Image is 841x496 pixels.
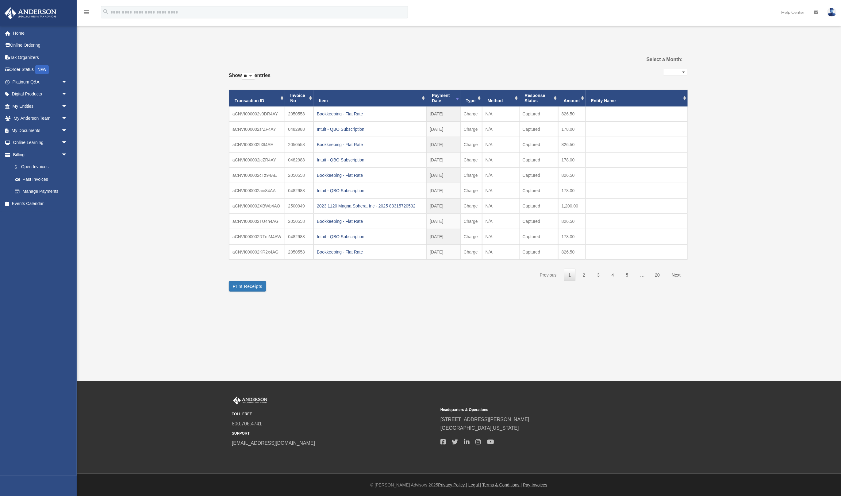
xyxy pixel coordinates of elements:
[426,183,460,198] td: [DATE]
[564,269,576,281] a: 1
[426,137,460,152] td: [DATE]
[229,152,285,168] td: aCNVI000002jcZR4AY
[229,214,285,229] td: aCNVI000002TU4n4AG
[558,122,586,137] td: 178.00
[523,482,547,487] a: Pay Invoices
[519,244,558,260] td: Captured
[460,198,482,214] td: Charge
[229,71,271,86] label: Show entries
[426,244,460,260] td: [DATE]
[558,244,586,260] td: 826.50
[285,137,314,152] td: 2050558
[621,269,633,281] a: 5
[519,168,558,183] td: Captured
[558,168,586,183] td: 826.50
[482,244,519,260] td: N/A
[4,76,77,88] a: Platinum Q&Aarrow_drop_down
[519,122,558,137] td: Captured
[232,421,262,426] a: 800.706.4741
[558,90,586,107] th: Amount: activate to sort column ascending
[229,168,285,183] td: aCNVI000002cTz94AE
[593,269,604,281] a: 3
[440,417,529,422] a: [STREET_ADDRESS][PERSON_NAME]
[460,137,482,152] td: Charge
[460,244,482,260] td: Charge
[558,107,586,122] td: 826.50
[61,76,74,88] span: arrow_drop_down
[482,122,519,137] td: N/A
[9,185,77,198] a: Manage Payments
[9,161,77,173] a: $Open Invoices
[460,107,482,122] td: Charge
[232,440,315,446] a: [EMAIL_ADDRESS][DOMAIN_NAME]
[4,149,77,161] a: Billingarrow_drop_down
[229,229,285,244] td: aCNVI000002RTmM4AW
[9,173,74,185] a: Past Invoices
[426,152,460,168] td: [DATE]
[61,124,74,137] span: arrow_drop_down
[482,168,519,183] td: N/A
[61,137,74,149] span: arrow_drop_down
[285,90,314,107] th: Invoice No: activate to sort column ascending
[232,411,436,417] small: TOLL FREE
[558,229,586,244] td: 178.00
[519,198,558,214] td: Captured
[440,407,645,413] small: Headquarters & Operations
[482,214,519,229] td: N/A
[426,229,460,244] td: [DATE]
[468,482,481,487] a: Legal |
[285,183,314,198] td: 0482988
[232,430,436,437] small: SUPPORT
[229,281,266,292] button: Print Receipts
[285,198,314,214] td: 2500949
[426,107,460,122] td: [DATE]
[4,51,77,64] a: Tax Organizers
[317,171,423,180] div: Bookkeeping - Flat Rate
[426,214,460,229] td: [DATE]
[317,125,423,134] div: Intuit - QBO Subscription
[558,214,586,229] td: 826.50
[535,269,561,281] a: Previous
[4,197,77,210] a: Events Calendar
[285,152,314,168] td: 0482988
[482,229,519,244] td: N/A
[482,107,519,122] td: N/A
[519,183,558,198] td: Captured
[317,140,423,149] div: Bookkeeping - Flat Rate
[460,90,482,107] th: Type: activate to sort column ascending
[35,65,49,74] div: NEW
[229,90,285,107] th: Transaction ID: activate to sort column ascending
[667,269,685,281] a: Next
[61,112,74,125] span: arrow_drop_down
[61,149,74,161] span: arrow_drop_down
[317,232,423,241] div: Intuit - QBO Subscription
[61,100,74,113] span: arrow_drop_down
[460,152,482,168] td: Charge
[578,269,590,281] a: 2
[4,137,77,149] a: Online Learningarrow_drop_down
[827,8,836,17] img: User Pic
[558,183,586,198] td: 178.00
[607,269,619,281] a: 4
[83,11,90,16] a: menu
[83,9,90,16] i: menu
[229,137,285,152] td: aCNVI000002lXll4AE
[4,39,77,52] a: Online Ordering
[438,482,467,487] a: Privacy Policy |
[4,27,77,39] a: Home
[229,122,285,137] td: aCNVI000002srZF4AY
[460,122,482,137] td: Charge
[285,229,314,244] td: 0482988
[519,90,558,107] th: Response Status: activate to sort column ascending
[586,90,688,107] th: Entity Name: activate to sort column ascending
[651,269,665,281] a: 20
[519,152,558,168] td: Captured
[4,100,77,112] a: My Entitiesarrow_drop_down
[229,183,285,198] td: aCNVI000002aie84AA
[482,183,519,198] td: N/A
[519,214,558,229] td: Captured
[482,152,519,168] td: N/A
[232,397,269,405] img: Anderson Advisors Platinum Portal
[285,168,314,183] td: 2050558
[313,90,426,107] th: Item: activate to sort column ascending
